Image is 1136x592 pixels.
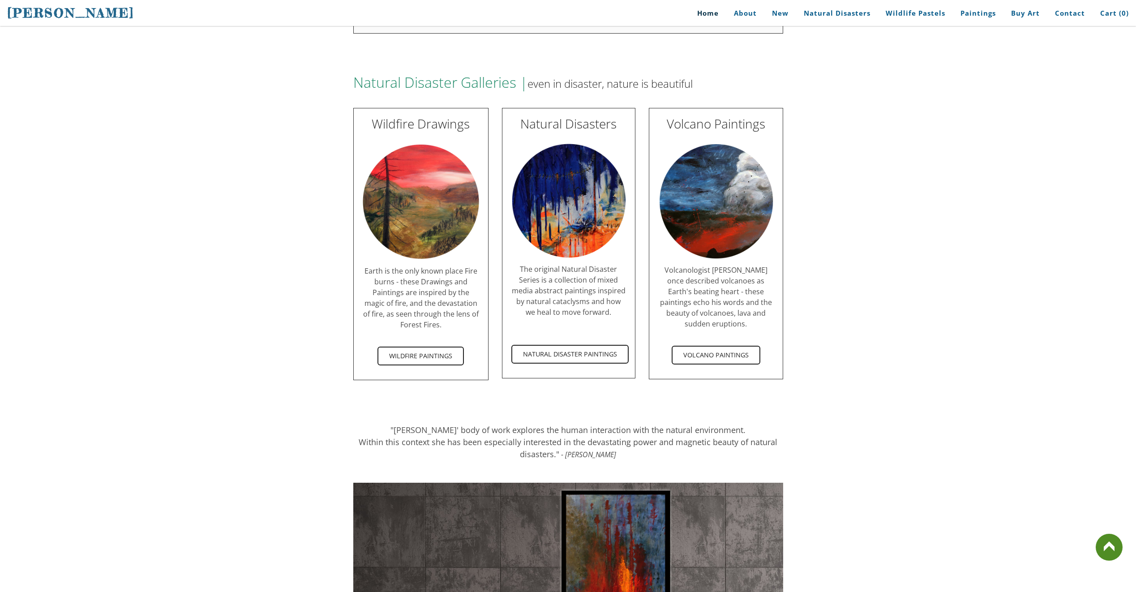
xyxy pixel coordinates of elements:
span: Volcanologist [PERSON_NAME] once described volcanoes as Earth's beating heart - these paintings e... [660,265,772,329]
font: "[PERSON_NAME]' body of work explores the human interaction with the natural environment. Within ... [359,425,777,459]
a: Wildlife Pastels [879,3,952,23]
a: Home [684,3,725,23]
span: 0 [1122,9,1126,17]
a: Natural Disasters [797,3,877,23]
img: Wildfires by Stephanie Peters [363,144,479,260]
a: New [765,3,795,23]
h2: Wildfire Drawings [363,117,479,130]
a: Buy Art [1004,3,1046,23]
em: ​ - [PERSON_NAME] [559,450,616,459]
font: Natural Disaster Galleries | [353,73,527,92]
a: Volcano Paintings [672,346,760,365]
font: even in disaster, nature is beautiful [527,76,693,91]
a: [PERSON_NAME] [7,4,134,21]
img: Volcanoes by Stephanie Peters [658,144,774,259]
span: Wildfire Paintings [378,347,463,365]
h2: Natural Disasters [511,117,626,130]
a: Wildfire Paintings [377,347,464,365]
div: ​ [658,265,774,329]
h2: Volcano Paintings [658,117,774,130]
span: The original Natural Disaster Series is a collection of mixed media abstract paintings inspired b... [512,264,626,317]
div: ​ [363,266,479,330]
span: Earth is the only known place Fire burns - these Drawings and Paintings are inspired by the magic... [363,266,479,330]
span: Volcano Paintings [673,347,759,364]
span: Natural Disaster Paintings [512,346,628,363]
img: Natural Disasters by Stephanie Peters [511,144,626,258]
a: Cart (0) [1093,3,1129,23]
a: Contact [1048,3,1092,23]
a: Paintings [954,3,1003,23]
a: Natural Disaster Paintings [511,345,629,364]
span: [PERSON_NAME] [7,5,134,21]
a: About [727,3,763,23]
